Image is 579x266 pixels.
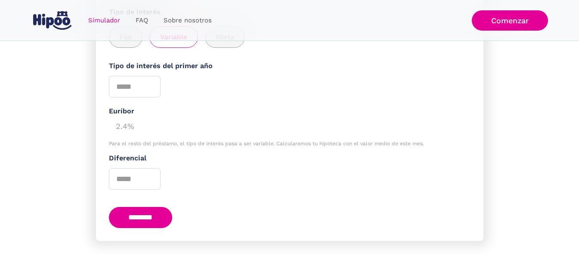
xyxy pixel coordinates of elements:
[109,153,471,164] label: Diferencial
[31,8,74,33] a: home
[109,117,471,134] div: 2.4%
[81,12,128,29] a: Simulador
[156,12,220,29] a: Sobre nosotros
[128,12,156,29] a: FAQ
[109,61,471,72] label: Tipo de interés del primer año
[472,10,548,31] a: Comenzar
[109,141,471,147] div: Para el resto del préstamo, el tipo de interés pasa a ser variable. Calcularemos tu hipoteca con ...
[109,106,471,117] div: Euríbor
